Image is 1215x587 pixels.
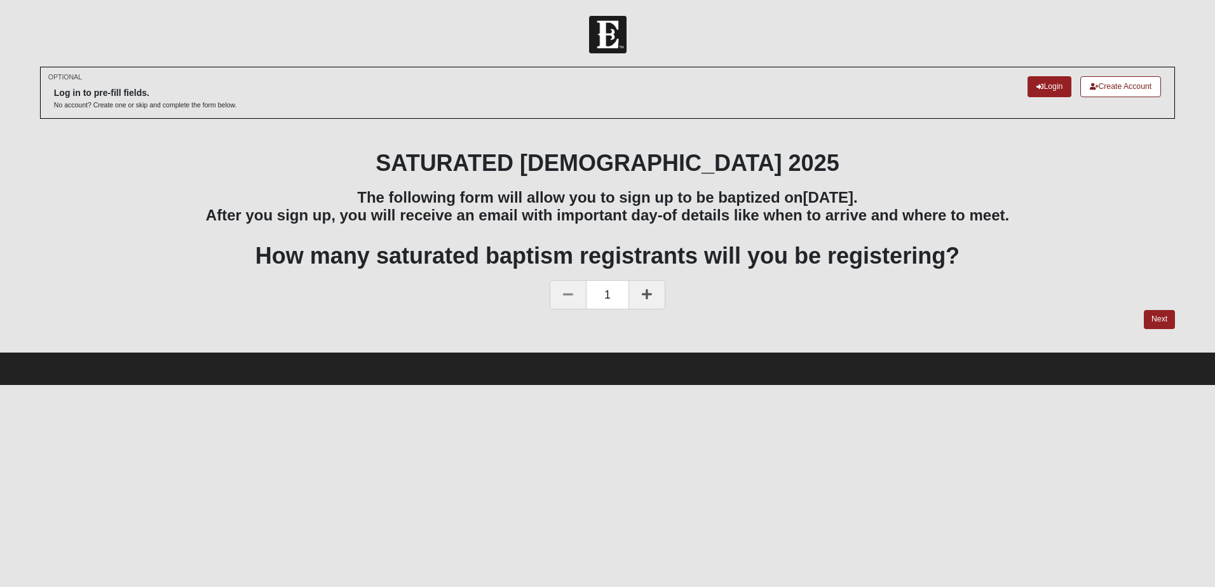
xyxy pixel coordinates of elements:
h3: The following form will allow you to sign up to be baptized on After you sign up, you will receiv... [40,189,1175,226]
a: Next [1144,310,1175,328]
h6: Log in to pre-fill fields. [54,88,237,98]
img: Church of Eleven22 Logo [589,16,627,53]
h1: SATURATED [DEMOGRAPHIC_DATA] 2025 [40,149,1175,177]
span: 1 [587,280,628,309]
b: [DATE]. [803,189,858,206]
p: No account? Create one or skip and complete the form below. [54,100,237,110]
a: Login [1028,76,1071,97]
a: Create Account [1080,76,1161,97]
small: OPTIONAL [48,72,82,82]
h1: How many saturated baptism registrants will you be registering? [40,242,1175,269]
